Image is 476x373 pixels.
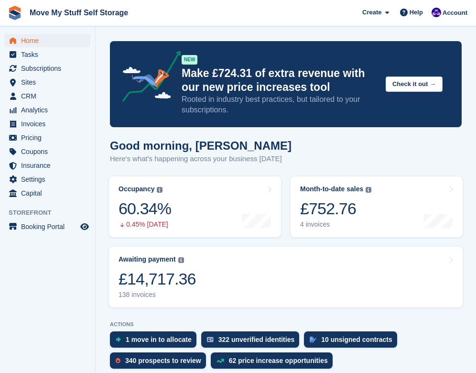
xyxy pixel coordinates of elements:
div: 340 prospects to review [125,357,201,364]
p: Make £724.31 of extra revenue with our new price increases tool [182,66,378,94]
h1: Good morning, [PERSON_NAME] [110,139,292,152]
span: Storefront [9,208,95,218]
p: Rooted in industry best practices, but tailored to your subscriptions. [182,94,378,115]
a: Preview store [79,221,90,232]
img: contract_signature_icon-13c848040528278c33f63329250d36e43548de30e8caae1d1a13099fd9432cc5.svg [310,337,316,342]
a: menu [5,62,90,75]
div: 322 unverified identities [218,336,295,343]
div: Month-to-date sales [300,185,363,193]
span: Create [362,8,381,17]
span: Analytics [21,103,78,117]
a: menu [5,103,90,117]
img: move_ins_to_allocate_icon-fdf77a2bb77ea45bf5b3d319d69a93e2d87916cf1d5bf7949dd705db3b84f3ca.svg [116,337,121,342]
a: 322 unverified identities [201,331,304,352]
span: Tasks [21,48,78,61]
div: 1 move in to allocate [126,336,192,343]
a: menu [5,173,90,186]
span: Settings [21,173,78,186]
span: Account [443,8,467,18]
span: CRM [21,89,78,103]
span: Home [21,34,78,47]
a: menu [5,76,90,89]
img: price-adjustments-announcement-icon-8257ccfd72463d97f412b2fc003d46551f7dbcb40ab6d574587a9cd5c0d94... [114,51,181,105]
a: menu [5,117,90,131]
p: Here's what's happening across your business [DATE] [110,154,292,165]
div: 4 invoices [300,220,371,229]
a: 10 unsigned contracts [304,331,402,352]
div: £14,717.36 [119,269,196,289]
span: Pricing [21,131,78,144]
span: Coupons [21,145,78,158]
a: menu [5,131,90,144]
div: 0.45% [DATE] [119,220,171,229]
img: prospect-51fa495bee0391a8d652442698ab0144808aea92771e9ea1ae160a38d050c398.svg [116,358,120,363]
a: menu [5,186,90,200]
span: Insurance [21,159,78,172]
img: icon-info-grey-7440780725fd019a000dd9b08b2336e03edf1995a4989e88bcd33f0948082b44.svg [178,257,184,263]
img: Jade Whetnall [432,8,441,17]
a: menu [5,220,90,233]
div: £752.76 [300,199,371,219]
span: Sites [21,76,78,89]
span: Booking Portal [21,220,78,233]
span: Help [410,8,423,17]
div: 138 invoices [119,291,196,299]
button: Check it out → [386,77,443,92]
a: menu [5,159,90,172]
div: 10 unsigned contracts [321,336,392,343]
a: menu [5,34,90,47]
img: icon-info-grey-7440780725fd019a000dd9b08b2336e03edf1995a4989e88bcd33f0948082b44.svg [366,187,371,193]
a: menu [5,89,90,103]
span: Capital [21,186,78,200]
img: icon-info-grey-7440780725fd019a000dd9b08b2336e03edf1995a4989e88bcd33f0948082b44.svg [157,187,162,193]
div: NEW [182,55,197,65]
a: Month-to-date sales £752.76 4 invoices [291,176,463,237]
img: stora-icon-8386f47178a22dfd0bd8f6a31ec36ba5ce8667c1dd55bd0f319d3a0aa187defe.svg [8,6,22,20]
a: Awaiting payment £14,717.36 138 invoices [109,247,463,307]
div: 62 price increase opportunities [229,357,328,364]
span: Subscriptions [21,62,78,75]
a: menu [5,48,90,61]
a: Occupancy 60.34% 0.45% [DATE] [109,176,281,237]
a: Move My Stuff Self Storage [26,5,132,21]
p: ACTIONS [110,321,462,328]
div: 60.34% [119,199,171,219]
div: Occupancy [119,185,154,193]
img: verify_identity-adf6edd0f0f0b5bbfe63781bf79b02c33cf7c696d77639b501bdc392416b5a36.svg [207,337,214,342]
a: 1 move in to allocate [110,331,201,352]
span: Invoices [21,117,78,131]
a: menu [5,145,90,158]
div: Awaiting payment [119,255,176,263]
img: price_increase_opportunities-93ffe204e8149a01c8c9dc8f82e8f89637d9d84a8eef4429ea346261dce0b2c0.svg [216,359,224,363]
